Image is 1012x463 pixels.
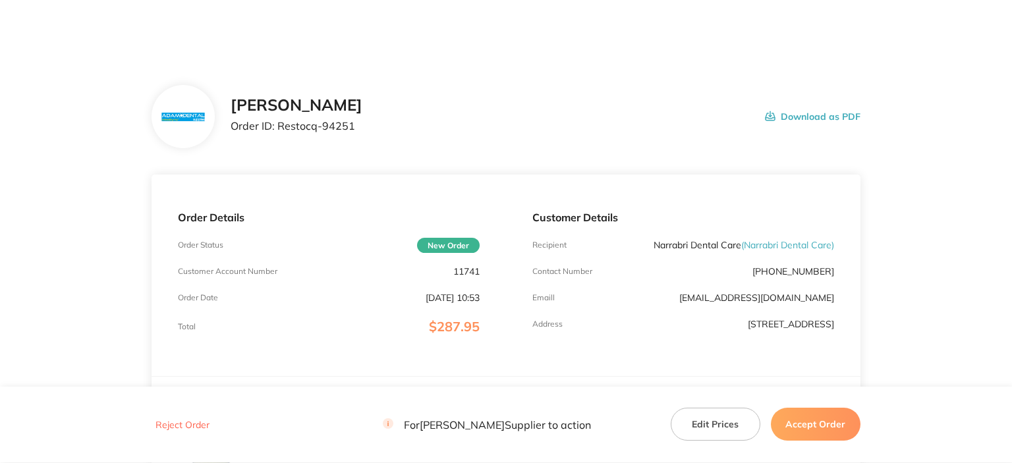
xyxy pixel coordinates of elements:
p: Contact Number [532,267,592,276]
p: [PHONE_NUMBER] [752,266,834,277]
p: Narrabri Dental Care [654,240,834,250]
button: Edit Prices [671,408,760,441]
p: Emaill [532,293,555,302]
th: Contract Price Excl. GST [506,377,605,408]
th: Quantity [704,377,761,408]
span: New Order [417,238,480,253]
span: $287.95 [429,318,480,335]
p: Order Status [178,240,223,250]
p: Order ID: Restocq- 94251 [231,120,362,132]
p: 11741 [453,266,480,277]
img: Restocq logo [69,18,200,38]
img: N3hiYW42Mg [162,113,205,121]
a: [EMAIL_ADDRESS][DOMAIN_NAME] [679,292,834,304]
p: [STREET_ADDRESS] [748,319,834,329]
p: Customer Details [532,211,834,223]
p: Recipient [532,240,567,250]
p: Total [178,322,196,331]
th: Item [152,377,506,408]
button: Reject Order [152,420,213,431]
p: Order Details [178,211,480,223]
p: Order Date [178,293,218,302]
p: For [PERSON_NAME] Supplier to action [383,419,591,431]
p: Customer Account Number [178,267,277,276]
button: Download as PDF [765,96,860,137]
th: Total [761,377,860,408]
th: RRP Price Excl. GST [605,377,705,408]
button: Accept Order [771,408,860,441]
p: Address [532,319,563,329]
p: [DATE] 10:53 [426,292,480,303]
span: ( Narrabri Dental Care ) [741,239,834,251]
a: Restocq logo [69,18,200,40]
h2: [PERSON_NAME] [231,96,362,115]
